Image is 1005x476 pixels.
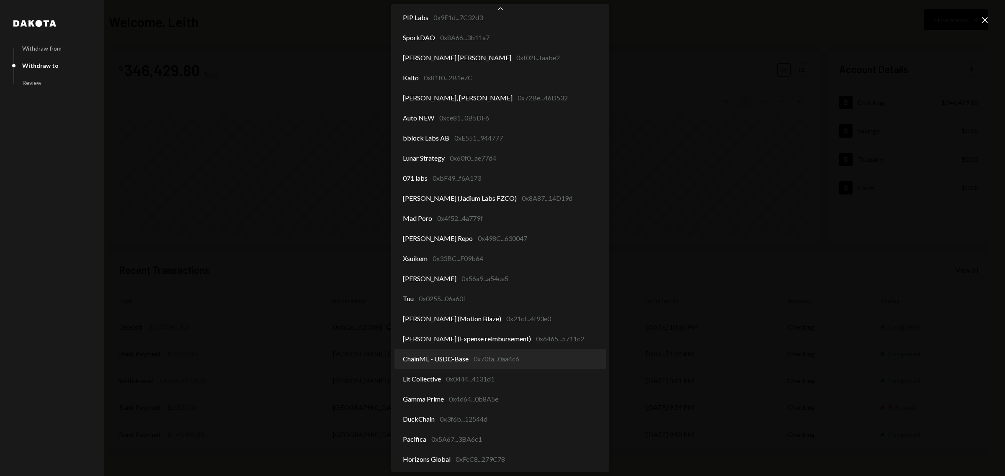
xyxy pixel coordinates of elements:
[403,173,428,183] span: 071 labs
[403,253,428,264] span: Xsuikem
[403,33,435,43] span: SporkDAO
[22,79,41,86] div: Review
[474,354,519,364] div: 0x70fa...0aa4c6
[433,13,483,23] div: 0x9E1d...7C32d3
[440,33,490,43] div: 0x8A66...3b11a7
[403,53,511,63] span: [PERSON_NAME] [PERSON_NAME]
[446,374,495,384] div: 0x0444...4131d1
[403,213,432,223] span: Mad Poro
[403,73,419,83] span: Kaito
[440,414,487,424] div: 0x3f6b...12544d
[403,193,517,203] span: [PERSON_NAME] (Jadium Labs FZCO)
[403,113,434,123] span: Auto NEW
[518,93,568,103] div: 0x72Be...46D532
[522,193,572,203] div: 0x8A87...14D19d
[403,314,501,324] span: [PERSON_NAME] (Motion Blaze)
[516,53,560,63] div: 0xf02f...faabe2
[449,394,498,404] div: 0x4d64...0b8A5e
[536,334,584,344] div: 0x6465...5711c2
[403,13,428,23] span: PIP Labs
[437,213,483,223] div: 0x4f52...4a779f
[403,374,441,384] span: Lit Collective
[22,62,59,69] div: Withdraw to
[433,173,481,183] div: 0xbF49...f6A173
[403,354,469,364] span: ChainML - USDC-Base
[439,113,489,123] div: 0xce81...0B5DF6
[403,133,449,143] span: bblock Labs AB
[403,434,426,444] span: Pacifica
[22,45,62,52] div: Withdraw from
[461,274,508,284] div: 0x56a9...a54ce5
[478,233,527,243] div: 0x498C...630047
[403,294,414,304] span: Tuu
[450,153,496,163] div: 0x60f0...ae77d4
[431,434,482,444] div: 0x5A67...3BA6c1
[403,93,513,103] span: [PERSON_NAME], [PERSON_NAME]
[456,454,505,464] div: 0xFcC8...279C78
[403,334,531,344] span: [PERSON_NAME] (Expense reimbursement)
[403,233,473,243] span: [PERSON_NAME] Repo
[419,294,466,304] div: 0x0255...06a60f
[433,253,483,264] div: 0x33BC...F09b64
[506,314,551,324] div: 0x21cf...4f93e0
[403,274,456,284] span: [PERSON_NAME]
[424,73,472,83] div: 0x81f0...2B1e7C
[403,394,444,404] span: Gamma Prime
[403,454,451,464] span: Horizons Global
[403,153,445,163] span: Lunar Strategy
[454,133,503,143] div: 0xE551...944777
[403,414,435,424] span: DuckChain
